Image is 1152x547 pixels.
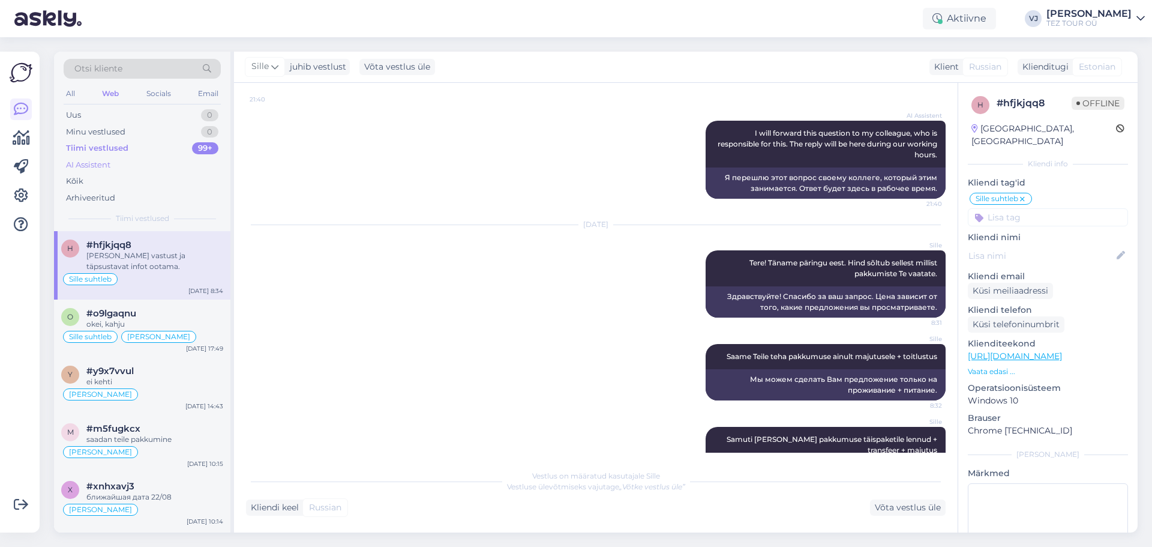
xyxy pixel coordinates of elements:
div: Küsi telefoninumbrit [968,316,1064,333]
span: h [977,100,983,109]
span: m [67,428,74,437]
span: Sille [897,417,942,426]
div: [DATE] [246,219,946,230]
div: Kliendi keel [246,501,299,514]
span: Otsi kliente [74,62,122,75]
p: Operatsioonisüsteem [968,382,1128,394]
img: Askly Logo [10,61,32,84]
p: Kliendi nimi [968,231,1128,244]
p: Kliendi telefon [968,304,1128,316]
div: [PERSON_NAME] [968,449,1128,460]
span: Russian [309,501,341,514]
span: Sille [897,241,942,250]
p: Kliendi email [968,270,1128,283]
span: AI Assistent [897,111,942,120]
span: #xnhxavj3 [86,481,134,492]
i: „Võtke vestlus üle” [619,482,685,491]
div: Küsi meiliaadressi [968,283,1053,299]
span: h [67,244,73,253]
span: 8:31 [897,318,942,327]
div: Web [100,86,121,101]
div: [DATE] 17:49 [186,344,223,353]
div: Kliendi info [968,159,1128,169]
div: Socials [144,86,173,101]
div: saadan teile pakkumine [86,434,223,445]
div: [DATE] 8:34 [188,286,223,295]
p: Vaata edasi ... [968,366,1128,377]
div: Kõik [66,175,83,187]
a: [URL][DOMAIN_NAME] [968,351,1062,361]
div: AI Assistent [66,159,110,171]
div: Здравствуйте! Спасибо за ваш запрос. Цена зависит от того, какие предложения вы просматриваете. [706,286,946,318]
p: Klienditeekond [968,337,1128,350]
span: 8:32 [897,401,942,410]
p: Kliendi tag'id [968,177,1128,189]
div: 0 [201,109,218,121]
div: Minu vestlused [66,126,125,138]
div: ближайшая дата 22/08 [86,492,223,503]
span: [PERSON_NAME] [69,391,132,398]
div: ei kehti [86,376,223,387]
div: [DATE] 10:14 [187,517,223,526]
div: TEZ TOUR OÜ [1046,19,1132,28]
div: Võta vestlus üle [870,500,946,516]
span: Vestlus on määratud kasutajale Sille [532,471,660,480]
div: [DATE] 10:15 [187,459,223,468]
p: Chrome [TECHNICAL_ID] [968,425,1128,437]
div: Klient [929,61,959,73]
div: Email [196,86,221,101]
div: Я перешлю этот вопрос своему коллеге, который этим занимается. Ответ будет здесь в рабочее время. [706,168,946,199]
span: #y9x7vvul [86,366,134,376]
input: Lisa tag [968,208,1128,226]
a: [PERSON_NAME]TEZ TOUR OÜ [1046,9,1145,28]
div: VJ [1025,10,1042,27]
span: I will forward this question to my colleague, who is responsible for this. The reply will be here... [718,128,939,159]
span: Sille [251,60,269,73]
span: Sille suhtleb [69,333,112,340]
div: Võta vestlus üle [359,59,435,75]
input: Lisa nimi [968,249,1114,262]
p: Brauser [968,412,1128,425]
span: y [68,370,73,379]
div: Мы можем сделать Вам предложение только на проживание + питание. [706,369,946,400]
div: [PERSON_NAME] vastust ja täpsustavat infot ootama. [86,250,223,272]
span: 21:40 [250,95,295,104]
span: Offline [1072,97,1124,110]
div: Uus [66,109,81,121]
span: #hfjkjqq8 [86,240,131,250]
span: [PERSON_NAME] [69,449,132,456]
div: [GEOGRAPHIC_DATA], [GEOGRAPHIC_DATA] [971,122,1116,148]
span: Saame Teile teha pakkumuse ainult majutusele + toitlustus [727,352,937,361]
div: All [64,86,77,101]
div: [DATE] 14:43 [185,402,223,411]
span: #m5fugkcx [86,423,140,434]
span: Samuti [PERSON_NAME] pakkumuse täispaketile lennud + transfeer + majutus [727,435,939,455]
span: x [68,485,73,494]
span: 21:40 [897,199,942,208]
span: Vestluse ülevõtmiseks vajutage [507,482,685,491]
div: Tiimi vestlused [66,142,128,154]
span: [PERSON_NAME] [127,333,190,340]
span: [PERSON_NAME] [69,506,132,513]
p: Windows 10 [968,394,1128,407]
div: juhib vestlust [285,61,346,73]
div: Arhiveeritud [66,192,115,204]
span: Sille suhtleb [976,195,1018,202]
div: [PERSON_NAME] [1046,9,1132,19]
div: Aktiivne [923,8,996,29]
span: Tiimi vestlused [116,213,169,224]
span: Sille [897,334,942,343]
span: Russian [969,61,1001,73]
div: okei, kahju [86,319,223,330]
span: #o9lgaqnu [86,308,136,319]
div: Klienditugi [1018,61,1069,73]
p: Märkmed [968,467,1128,480]
div: 99+ [192,142,218,154]
div: # hfjkjqq8 [997,96,1072,110]
div: 0 [201,126,218,138]
span: o [67,312,73,321]
span: Sille suhtleb [69,276,112,283]
span: Tere! Täname päringu eest. Hind sõltub sellest millist pakkumiste Te vaatate. [749,258,939,278]
span: Estonian [1079,61,1115,73]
